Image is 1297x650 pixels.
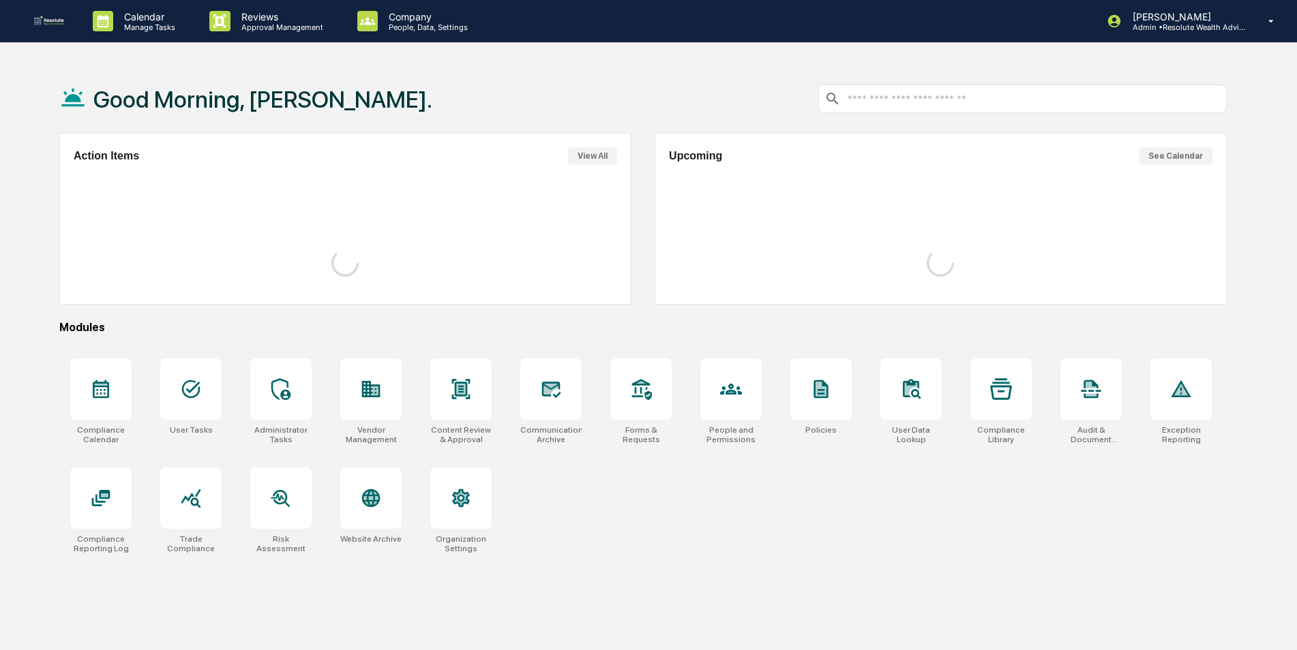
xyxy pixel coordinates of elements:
div: User Data Lookup [880,425,942,444]
p: Calendar [113,11,182,22]
div: Audit & Document Logs [1060,425,1122,444]
div: User Tasks [170,425,213,435]
h2: Action Items [74,150,139,162]
button: View All [568,147,617,165]
p: Admin • Resolute Wealth Advisor [1122,22,1249,32]
div: Website Archive [340,534,402,544]
img: logo [33,16,65,27]
div: Policies [805,425,837,435]
p: People, Data, Settings [378,22,475,32]
div: Communications Archive [520,425,582,444]
p: Approval Management [230,22,330,32]
div: Compliance Reporting Log [70,534,132,553]
div: Compliance Library [970,425,1032,444]
div: Organization Settings [430,534,492,553]
div: People and Permissions [700,425,762,444]
button: See Calendar [1139,147,1212,165]
div: Risk Assessment [250,534,312,553]
div: Content Review & Approval [430,425,492,444]
div: Administrator Tasks [250,425,312,444]
p: Company [378,11,475,22]
div: Exception Reporting [1150,425,1212,444]
p: Manage Tasks [113,22,182,32]
h2: Upcoming [669,150,722,162]
h1: Good Morning, [PERSON_NAME]. [93,86,432,113]
div: Forms & Requests [610,425,672,444]
p: Reviews [230,11,330,22]
div: Trade Compliance [160,534,222,553]
div: Vendor Management [340,425,402,444]
div: Compliance Calendar [70,425,132,444]
div: Modules [59,321,1227,334]
p: [PERSON_NAME] [1122,11,1249,22]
